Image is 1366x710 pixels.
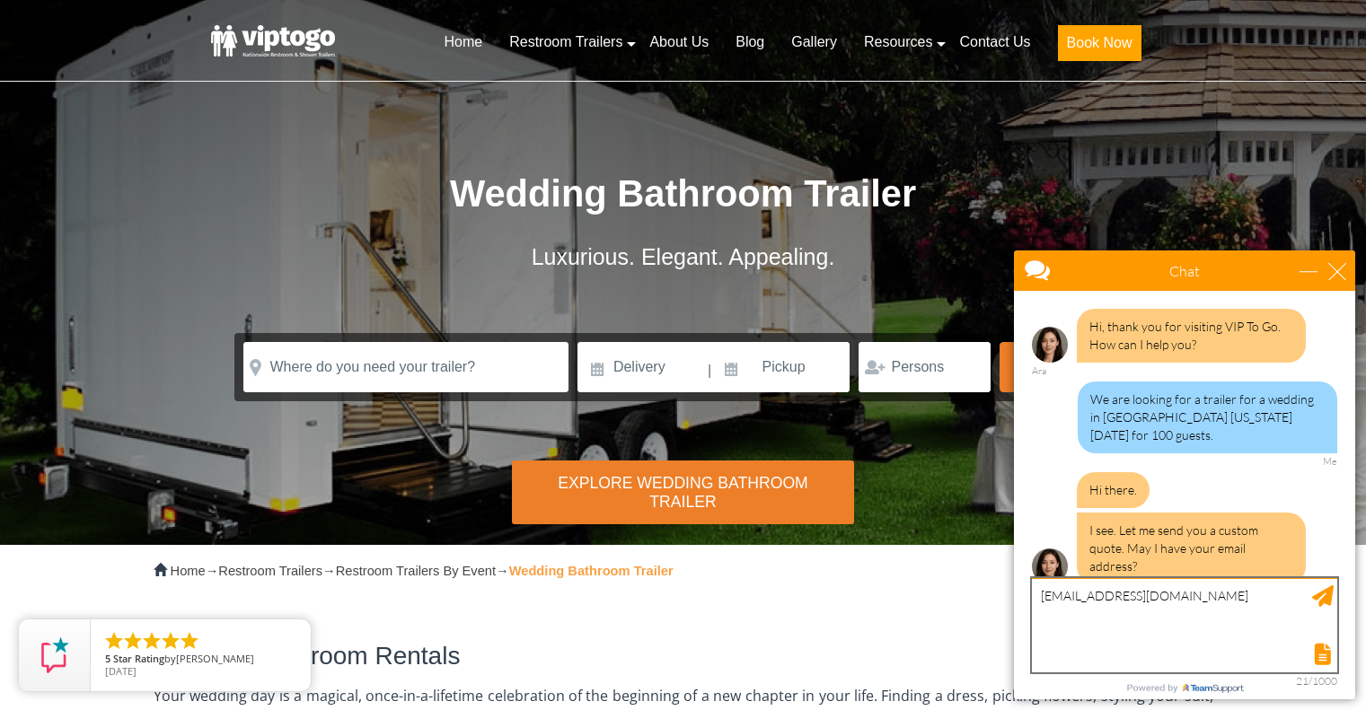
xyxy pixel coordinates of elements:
a: Home [430,22,496,62]
span: 5 [105,652,110,665]
span: Luxurious. Elegant. Appealing. [532,244,835,269]
input: Delivery [577,342,706,392]
img: Review Rating [37,637,73,673]
h2: Wedding Bathroom Rentals [154,643,1213,671]
li:  [160,630,181,652]
span: Star Rating [113,652,164,665]
button: Search [1000,342,1123,392]
li:  [141,630,163,652]
a: Blog [722,22,778,62]
li:  [103,630,125,652]
a: Resources [850,22,946,62]
a: Restroom Trailers By Event [336,564,496,578]
iframe: Live Chat Box [1003,240,1366,710]
span: Wedding Bathroom Trailer [450,172,916,215]
a: About Us [636,22,722,62]
input: Where do you need your trailer? [243,342,568,392]
input: Persons [859,342,991,392]
a: Contact Us [946,22,1044,62]
button: Book Now [1058,25,1141,61]
a: Home [171,564,206,578]
a: Restroom Trailers [218,564,322,578]
li:  [122,630,144,652]
strong: Wedding Bathroom Trailer [509,564,674,578]
div: Explore Wedding Bathroom Trailer [512,460,853,524]
li:  [179,630,200,652]
a: Restroom Trailers [496,22,636,62]
a: Book Now [1044,22,1155,72]
span: | [708,342,711,399]
span: → → → [171,564,674,578]
span: by [105,653,296,666]
input: Pickup [714,342,850,392]
span: [PERSON_NAME] [176,652,254,665]
span: [DATE] [105,664,137,678]
a: Gallery [778,22,850,62]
